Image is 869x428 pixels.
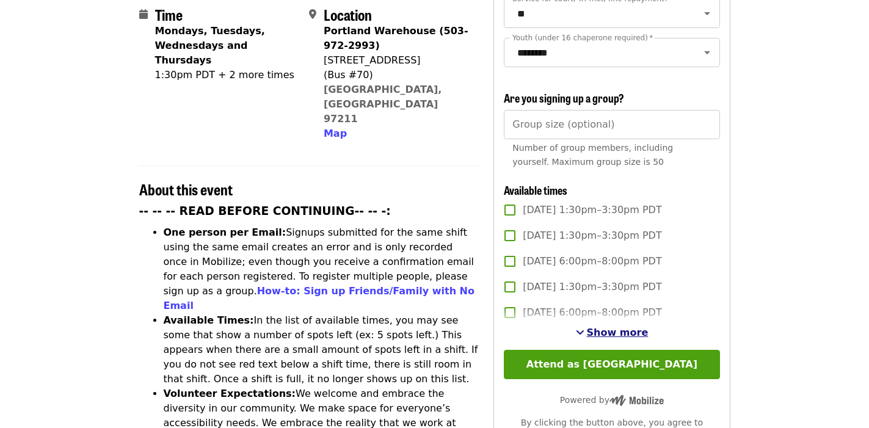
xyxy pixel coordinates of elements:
strong: Portland Warehouse (503-972-2993) [324,25,468,51]
strong: Volunteer Expectations: [164,388,296,399]
span: About this event [139,178,233,200]
span: [DATE] 1:30pm–3:30pm PDT [523,280,661,294]
span: Location [324,4,372,25]
input: [object Object] [504,110,719,139]
a: How-to: Sign up Friends/Family with No Email [164,285,475,311]
li: Signups submitted for the same shift using the same email creates an error and is only recorded o... [164,225,479,313]
span: Show more [587,327,649,338]
strong: Available Times: [164,314,254,326]
a: [GEOGRAPHIC_DATA], [GEOGRAPHIC_DATA] 97211 [324,84,442,125]
span: Time [155,4,183,25]
i: map-marker-alt icon [309,9,316,20]
button: See more timeslots [576,325,649,340]
span: Map [324,128,347,139]
span: Powered by [560,395,664,405]
div: [STREET_ADDRESS] [324,53,469,68]
span: [DATE] 1:30pm–3:30pm PDT [523,228,661,243]
span: [DATE] 6:00pm–8:00pm PDT [523,305,661,320]
button: Attend as [GEOGRAPHIC_DATA] [504,350,719,379]
label: Youth (under 16 chaperone required) [512,34,653,42]
strong: -- -- -- READ BEFORE CONTINUING-- -- -: [139,205,391,217]
button: Map [324,126,347,141]
span: [DATE] 1:30pm–3:30pm PDT [523,203,661,217]
span: Number of group members, including yourself. Maximum group size is 50 [512,143,673,167]
div: 1:30pm PDT + 2 more times [155,68,299,82]
span: Are you signing up a group? [504,90,624,106]
div: (Bus #70) [324,68,469,82]
span: [DATE] 6:00pm–8:00pm PDT [523,254,661,269]
i: calendar icon [139,9,148,20]
span: Available times [504,182,567,198]
li: In the list of available times, you may see some that show a number of spots left (ex: 5 spots le... [164,313,479,386]
strong: Mondays, Tuesdays, Wednesdays and Thursdays [155,25,265,66]
button: Open [699,44,716,61]
strong: One person per Email: [164,227,286,238]
button: Open [699,5,716,22]
img: Powered by Mobilize [609,395,664,406]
